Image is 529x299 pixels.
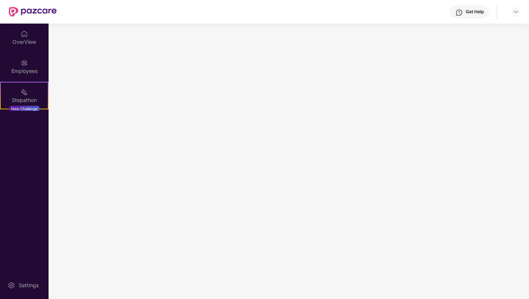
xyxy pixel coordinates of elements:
[466,9,484,15] div: Get Help
[21,59,28,67] img: svg+xml;base64,PHN2ZyBpZD0iRW1wbG95ZWVzIiB4bWxucz0iaHR0cDovL3d3dy53My5vcmcvMjAwMC9zdmciIHdpZHRoPS...
[21,30,28,38] img: svg+xml;base64,PHN2ZyBpZD0iSG9tZSIgeG1sbnM9Imh0dHA6Ly93d3cudzMub3JnLzIwMDAvc3ZnIiB3aWR0aD0iMjAiIG...
[455,9,463,16] img: svg+xml;base64,PHN2ZyBpZD0iSGVscC0zMngzMiIgeG1sbnM9Imh0dHA6Ly93d3cudzMub3JnLzIwMDAvc3ZnIiB3aWR0aD...
[513,9,519,15] img: svg+xml;base64,PHN2ZyBpZD0iRHJvcGRvd24tMzJ4MzIiIHhtbG5zPSJodHRwOi8vd3d3LnczLm9yZy8yMDAwL3N2ZyIgd2...
[17,282,41,289] div: Settings
[9,7,57,17] img: New Pazcare Logo
[8,282,15,289] img: svg+xml;base64,PHN2ZyBpZD0iU2V0dGluZy0yMHgyMCIgeG1sbnM9Imh0dHA6Ly93d3cudzMub3JnLzIwMDAvc3ZnIiB3aW...
[21,88,28,96] img: svg+xml;base64,PHN2ZyB4bWxucz0iaHR0cDovL3d3dy53My5vcmcvMjAwMC9zdmciIHdpZHRoPSIyMSIgaGVpZ2h0PSIyMC...
[1,96,48,104] div: Stepathon
[9,106,40,112] div: New Challenge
